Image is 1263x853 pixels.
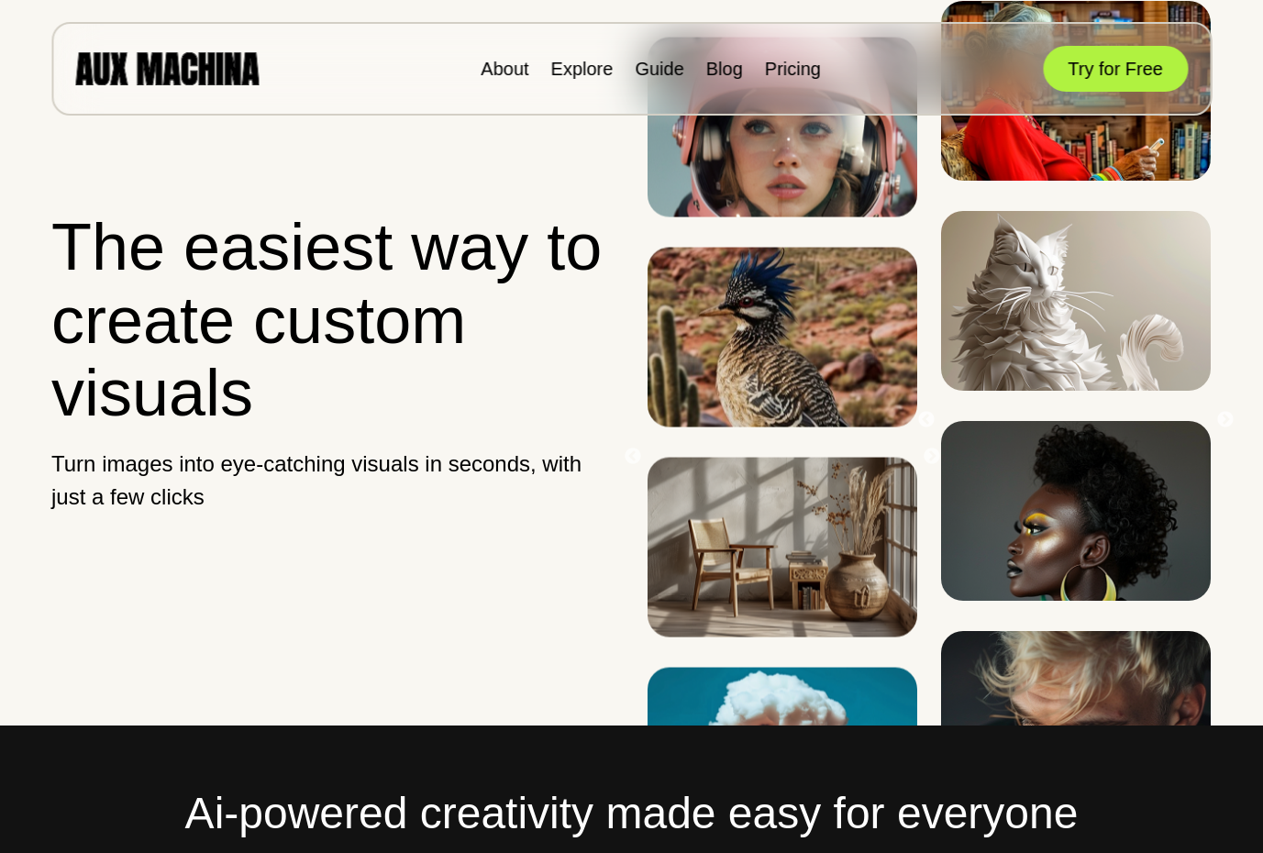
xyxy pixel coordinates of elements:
img: AUX MACHINA [75,52,259,84]
p: Turn images into eye-catching visuals in seconds, with just a few clicks [51,448,615,514]
button: Next [1216,411,1235,429]
img: Image [941,211,1211,391]
img: Image [941,421,1211,601]
button: Previous [917,411,936,429]
img: Image [648,38,917,217]
a: Guide [635,59,683,79]
img: Image [648,668,917,847]
button: Next [923,448,941,466]
h2: Ai-powered creativity made easy for everyone [51,781,1212,847]
button: Previous [624,448,642,466]
a: About [481,59,528,79]
h1: The easiest way to create custom visuals [51,211,615,429]
button: Try for Free [1043,46,1188,92]
a: Pricing [765,59,821,79]
a: Blog [706,59,743,79]
img: Image [941,631,1211,811]
img: Image [648,248,917,427]
img: Image [648,458,917,637]
a: Explore [551,59,614,79]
